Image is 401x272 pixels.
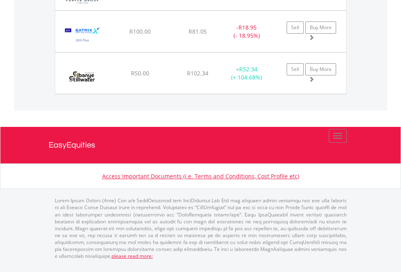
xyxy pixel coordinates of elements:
img: EQU.ZA.SSW.png [59,63,105,92]
a: please read more: [112,253,153,259]
span: R100.00 [129,28,151,35]
a: Sell [287,63,304,75]
span: R81.05 [189,28,207,35]
a: Buy More [305,63,336,75]
img: EQU.ZA.STXDIV.png [59,21,106,50]
span: R50.00 [131,69,149,77]
a: Access Important Documents (i.e. Terms and Conditions, Cost Profile etc) [102,172,299,180]
span: R18.95 [238,24,257,31]
a: Sell [287,21,304,34]
p: Lorem Ipsum Dolors (Ame) Con a/e SeddOeiusmod tem InciDiduntut Lab Etd mag aliquaen admin veniamq... [55,197,347,259]
span: R52.34 [239,65,257,73]
a: Buy More [305,21,336,34]
span: R102.34 [187,69,208,77]
a: EasyEquities [49,127,353,163]
div: - (- 18.95%) [221,24,272,40]
div: + (+ 104.68%) [221,65,272,81]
